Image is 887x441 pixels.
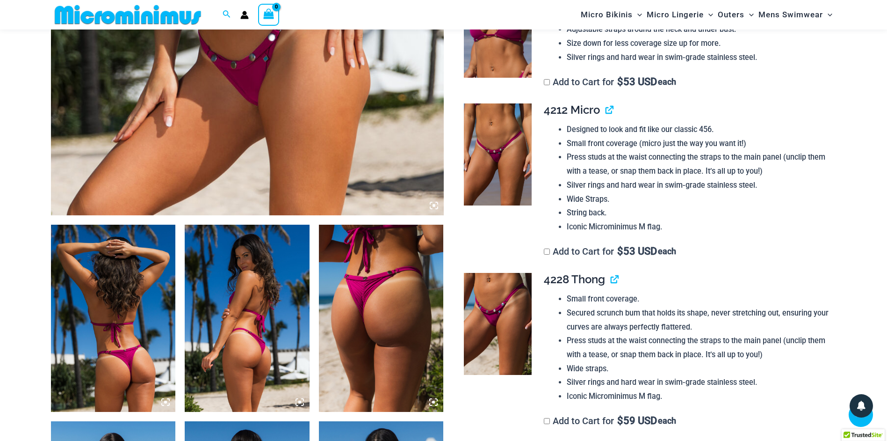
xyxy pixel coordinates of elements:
[823,3,832,27] span: Menu Toggle
[617,415,623,426] span: $
[567,51,829,65] li: Silver rings and hard wear in swim-grade stainless steel.
[544,249,550,255] input: Add to Cart for$53 USD each
[644,3,715,27] a: Micro LingerieMenu ToggleMenu Toggle
[464,103,532,206] img: Tight Rope Pink 319 4212 Micro
[715,3,756,27] a: OutersMenu ToggleMenu Toggle
[617,245,623,257] span: $
[544,246,676,257] label: Add to Cart for
[617,416,657,426] span: 59 USD
[544,272,605,286] span: 4228 Thong
[617,247,657,256] span: 53 USD
[567,362,829,376] li: Wide straps.
[704,3,713,27] span: Menu Toggle
[567,390,829,404] li: Iconic Microminimus M flag.
[658,77,676,87] span: each
[51,225,176,412] img: Tight Rope Pink 319 Top 4228 Thong
[51,4,205,25] img: MM SHOP LOGO FLAT
[567,123,829,137] li: Designed to look and fit like our classic 456.
[758,3,823,27] span: Mens Swimwear
[567,37,829,51] li: Size down for less coverage size up for more.
[567,375,829,390] li: Silver rings and hard wear in swim-grade stainless steel.
[185,225,310,412] img: Tight Rope Pink 319 Top 4228 Thong
[567,22,829,37] li: Adjustable straps around the neck and under bust.
[223,9,231,21] a: Search icon link
[544,415,676,426] label: Add to Cart for
[240,11,249,19] a: Account icon link
[464,273,532,375] img: Tight Rope Pink 4228 Thong
[319,225,444,412] img: Tight Rope Pink 4228 Thong
[617,76,623,88] span: $
[567,334,829,361] li: Press studs at the waist connecting the straps to the main panel (unclip them with a tease, or sn...
[567,306,829,334] li: Secured scrunch bum that holds its shape, never stretching out, ensuring your curves are always p...
[577,1,837,28] nav: Site Navigation
[718,3,744,27] span: Outers
[258,4,280,25] a: View Shopping Cart, empty
[647,3,704,27] span: Micro Lingerie
[578,3,644,27] a: Micro BikinisMenu ToggleMenu Toggle
[567,150,829,178] li: Press studs at the waist connecting the straps to the main panel (unclip them with a tease, or sn...
[544,418,550,424] input: Add to Cart for$59 USD each
[567,220,829,234] li: Iconic Microminimus M flag.
[567,192,829,206] li: Wide Straps.
[744,3,754,27] span: Menu Toggle
[756,3,835,27] a: Mens SwimwearMenu ToggleMenu Toggle
[658,416,676,426] span: each
[567,292,829,306] li: Small front coverage.
[567,137,829,151] li: Small front coverage (micro just the way you want it!)
[544,76,676,88] label: Add to Cart for
[567,178,829,192] li: Silver rings and hard wear in swim-grade stainless steel.
[633,3,642,27] span: Menu Toggle
[567,206,829,220] li: String back.
[544,79,550,85] input: Add to Cart for$53 USD each
[658,247,676,256] span: each
[581,3,633,27] span: Micro Bikinis
[544,103,600,117] span: 4212 Micro
[617,77,657,87] span: 53 USD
